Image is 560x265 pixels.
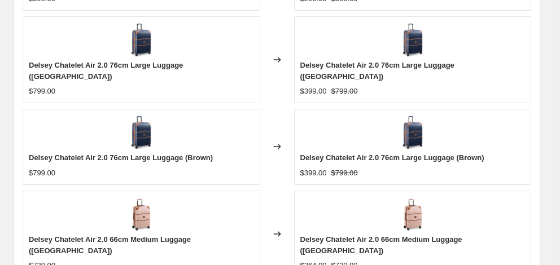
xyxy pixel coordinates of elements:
[396,115,430,149] img: delsey-chateletair2.0-00167682122-02_80x.jpg
[300,86,327,97] div: $399.00
[29,86,55,97] div: $799.00
[124,23,158,56] img: delsey-chateletair2.0-00167682122-02_80x.jpg
[331,167,358,179] strike: $799.00
[124,197,158,231] img: 00167681019-02_80x.jpg
[124,115,158,149] img: delsey-chateletair2.0-00167682122-02_80x.jpg
[300,61,454,81] span: Delsey Chatelet Air 2.0 76cm Large Luggage ([GEOGRAPHIC_DATA])
[300,153,484,162] span: Delsey Chatelet Air 2.0 76cm Large Luggage (Brown)
[29,167,55,179] div: $799.00
[29,61,183,81] span: Delsey Chatelet Air 2.0 76cm Large Luggage ([GEOGRAPHIC_DATA])
[29,153,213,162] span: Delsey Chatelet Air 2.0 76cm Large Luggage (Brown)
[300,235,462,255] span: Delsey Chatelet Air 2.0 66cm Medium Luggage ([GEOGRAPHIC_DATA])
[331,86,358,97] strike: $799.00
[396,23,430,56] img: delsey-chateletair2.0-00167682122-02_80x.jpg
[396,197,430,231] img: 00167681019-02_80x.jpg
[300,167,327,179] div: $399.00
[29,235,191,255] span: Delsey Chatelet Air 2.0 66cm Medium Luggage ([GEOGRAPHIC_DATA])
